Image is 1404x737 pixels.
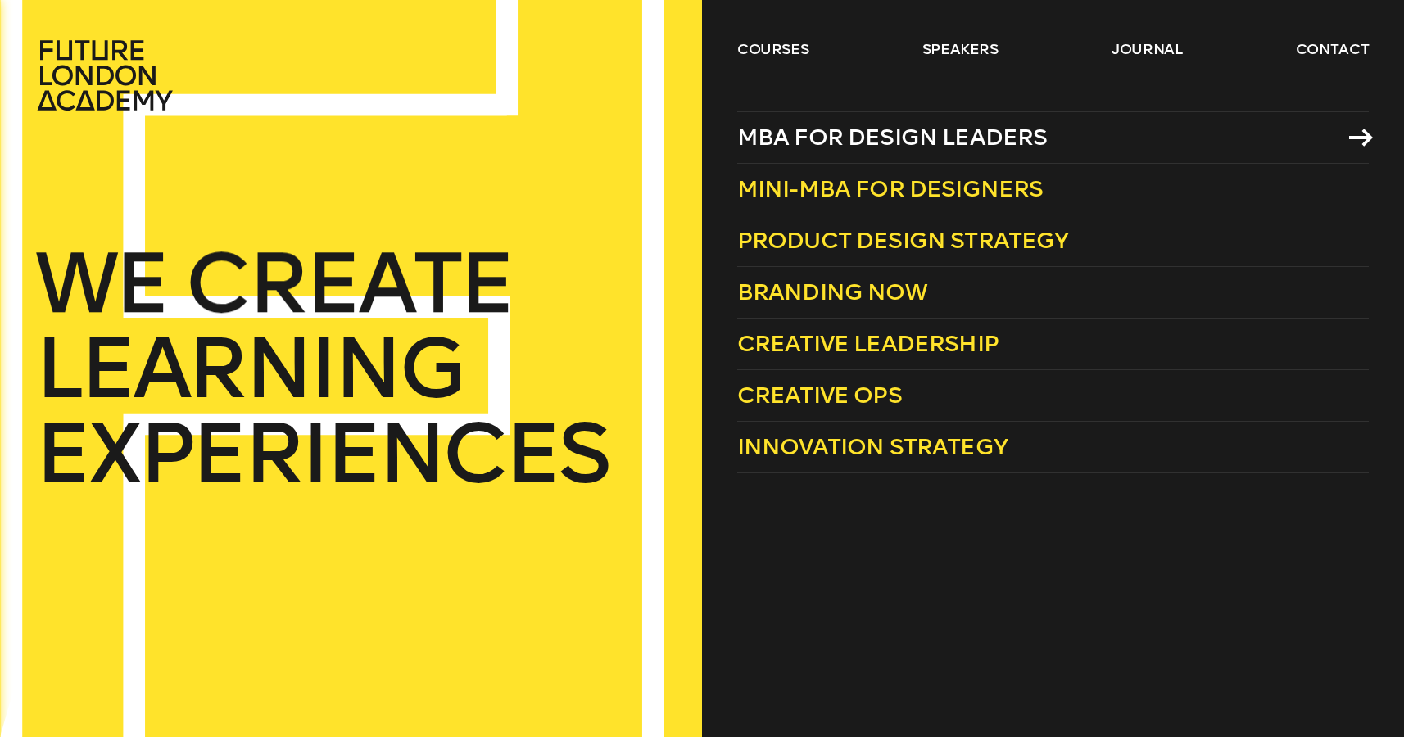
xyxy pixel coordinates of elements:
span: Creative Leadership [737,330,999,357]
span: Product Design Strategy [737,227,1069,254]
a: journal [1112,39,1183,59]
a: Creative Ops [737,370,1369,422]
a: Mini-MBA for Designers [737,164,1369,215]
a: Product Design Strategy [737,215,1369,267]
a: courses [737,39,809,59]
span: MBA for Design Leaders [737,124,1048,151]
a: Innovation Strategy [737,422,1369,473]
a: contact [1296,39,1370,59]
span: Innovation Strategy [737,433,1008,460]
span: Branding Now [737,278,927,305]
span: Mini-MBA for Designers [737,175,1044,202]
a: Branding Now [737,267,1369,319]
a: speakers [922,39,999,59]
a: Creative Leadership [737,319,1369,370]
a: MBA for Design Leaders [737,111,1369,164]
span: Creative Ops [737,382,902,409]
